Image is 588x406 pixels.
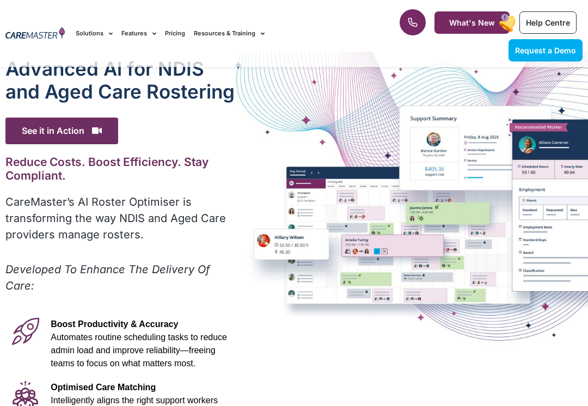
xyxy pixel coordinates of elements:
[5,57,236,103] h1: Advanced Al for NDIS and Aged Care Rostering
[5,27,65,40] img: CareMaster Logo
[526,18,570,27] span: Help Centre
[449,18,495,27] span: What's New
[51,333,227,368] span: Automates routine scheduling tasks to reduce admin load and improve reliability—freeing teams to ...
[51,383,156,392] span: Optimised Care Matching
[519,11,577,34] a: Help Centre
[51,319,178,329] span: Boost Productivity & Accuracy
[5,194,236,243] p: CareMaster’s AI Roster Optimiser is transforming the way NDIS and Aged Care providers manage rost...
[5,155,236,182] h2: Reduce Costs. Boost Efficiency. Stay Compliant.
[5,263,210,292] em: Developed To Enhance The Delivery Of Care:
[121,15,156,52] a: Features
[194,15,265,52] a: Resources & Training
[76,15,375,52] nav: Menu
[76,15,113,52] a: Solutions
[5,118,118,144] span: See it in Action
[434,11,510,34] a: What's New
[509,39,583,61] a: Request a Demo
[165,15,185,52] a: Pricing
[515,46,576,55] span: Request a Demo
